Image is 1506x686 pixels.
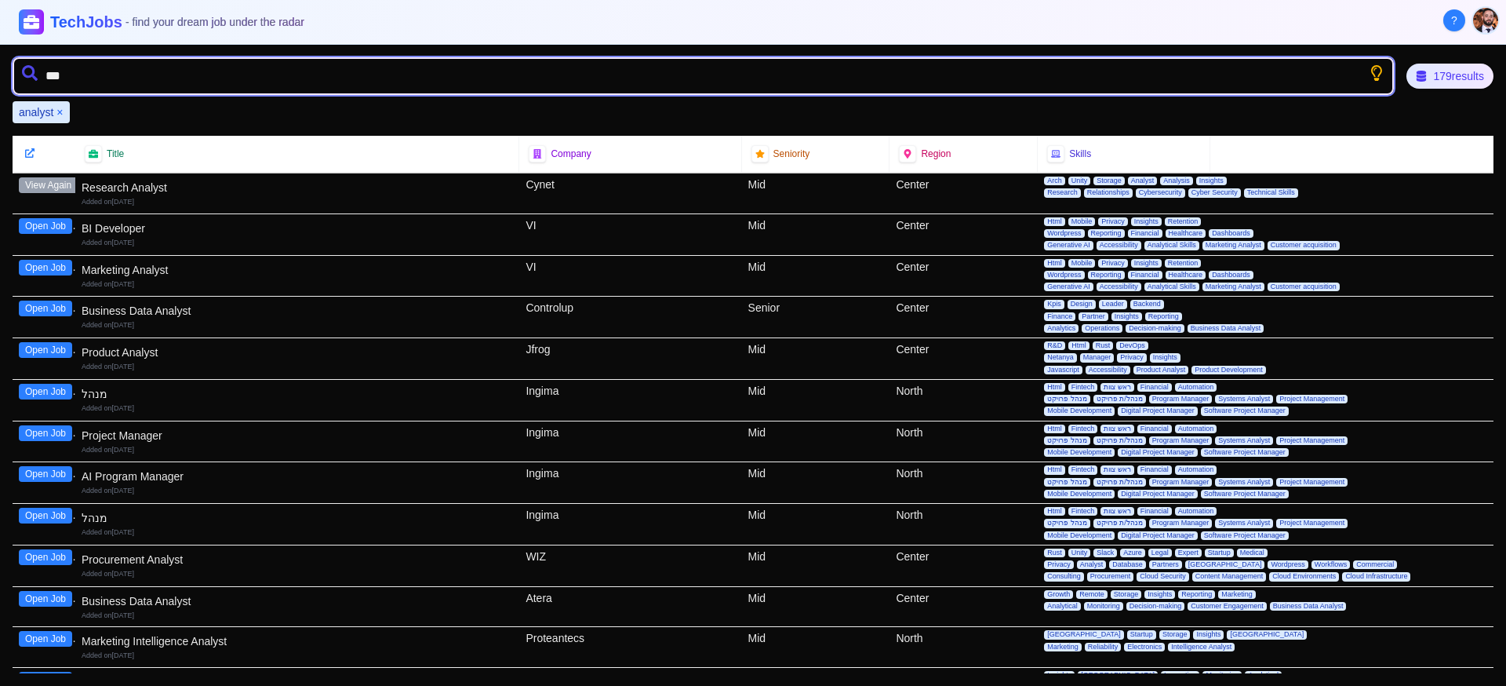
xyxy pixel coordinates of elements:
span: מנהל/ת פרויקט [1093,478,1146,487]
span: Research [1044,188,1081,197]
span: Analysis [1160,177,1193,185]
span: Storage [1093,177,1125,185]
div: Mid [742,338,890,379]
span: Partner [1079,312,1108,321]
span: Arch [1044,177,1065,185]
span: Fintech [1068,507,1098,516]
button: Open Job [19,508,72,524]
div: Center [889,338,1038,379]
button: Open Job [19,549,72,565]
span: Insights [1150,353,1180,362]
span: Systems Analyst [1215,478,1273,487]
span: Operations [1082,324,1122,333]
div: Atera [519,587,741,627]
span: Html [1068,341,1089,350]
span: Software Project Manager [1201,531,1289,540]
div: Center [889,546,1038,586]
span: Reliability [1085,643,1122,651]
span: Analytical Skills [1144,241,1199,250]
span: Intelligence Analyst [1168,643,1235,651]
span: Project Management [1276,478,1348,487]
span: Startup [1205,549,1234,557]
span: Customer acquisition [1268,283,1340,291]
span: Wordpress [1268,560,1308,569]
span: Retention [1165,217,1202,226]
span: Marketing Analyst [1202,283,1264,291]
span: Innovation [1161,671,1200,680]
span: Financial [1137,465,1172,474]
div: Mid [742,421,890,462]
div: Mid [742,173,890,213]
span: Content Management [1192,572,1267,581]
span: Generative AI [1044,241,1093,250]
span: Wordpress [1044,229,1084,238]
div: Marketing Intelligence Analyst [82,633,513,649]
span: ראש צוות [1100,425,1134,433]
span: Insights [1131,259,1162,268]
button: Remove analyst filter [56,104,63,120]
div: Mid [742,546,890,586]
div: Added on [DATE] [82,403,513,414]
span: Digital Project Manager [1118,448,1198,457]
span: Analytical [1245,671,1282,680]
span: Expert [1175,549,1202,557]
button: User menu [1471,6,1500,35]
span: Automation [1175,507,1217,516]
span: Decision-making [1126,602,1185,611]
div: WIZ [519,546,741,586]
span: Cloud Infrastructure [1342,572,1410,581]
span: Marketing [1218,590,1256,599]
div: Ingima [519,380,741,421]
span: Remote [1076,590,1108,599]
div: Added on [DATE] [82,197,513,207]
div: Mid [742,587,890,627]
span: Rust [1093,341,1114,350]
span: Privacy [1117,353,1147,362]
span: Database [1109,560,1146,569]
div: Center [889,214,1038,255]
span: Analytical [1044,602,1081,611]
span: Privacy [1044,560,1074,569]
div: Business Data Analyst [82,593,513,609]
span: Cyber Security [1188,188,1241,197]
span: Software Project Manager [1201,448,1289,457]
span: ראש צוות [1100,465,1134,474]
span: Marketing Analyst [1202,241,1264,250]
span: Financial [1128,271,1162,279]
div: Controlup [519,297,741,338]
span: ראש צוות [1100,383,1134,392]
div: Added on [DATE] [82,320,513,330]
span: Reporting [1178,590,1215,599]
button: Open Job [19,301,72,316]
div: מנהל [82,386,513,402]
button: Open Job [19,260,72,275]
img: User avatar [1473,8,1498,33]
span: Html [1044,383,1065,392]
div: Center [889,297,1038,338]
div: Research Analyst [82,180,513,195]
span: Mobile Development [1044,531,1115,540]
span: Financial [1137,425,1172,433]
span: Relationships [1084,188,1133,197]
span: מנהל פרויקט [1044,395,1090,403]
div: AI Program Manager [82,469,513,484]
span: Title [107,148,124,160]
div: Added on [DATE] [82,569,513,579]
span: Leader [1099,300,1127,308]
div: Added on [DATE] [82,611,513,621]
div: Proteantecs [519,627,741,667]
div: Center [889,256,1038,297]
div: North [889,462,1038,503]
span: Insights [1193,630,1224,639]
span: Analyst [1077,560,1107,569]
span: Legal [1148,549,1172,557]
span: Skills [1069,148,1091,160]
div: North [889,380,1038,421]
div: VI [519,214,741,255]
div: Procurement Analyst [82,552,513,567]
span: Automation [1175,425,1217,433]
span: Storage [1111,590,1142,599]
span: Netanya [1044,353,1077,362]
span: Region [921,148,951,160]
button: Open Job [19,218,72,234]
